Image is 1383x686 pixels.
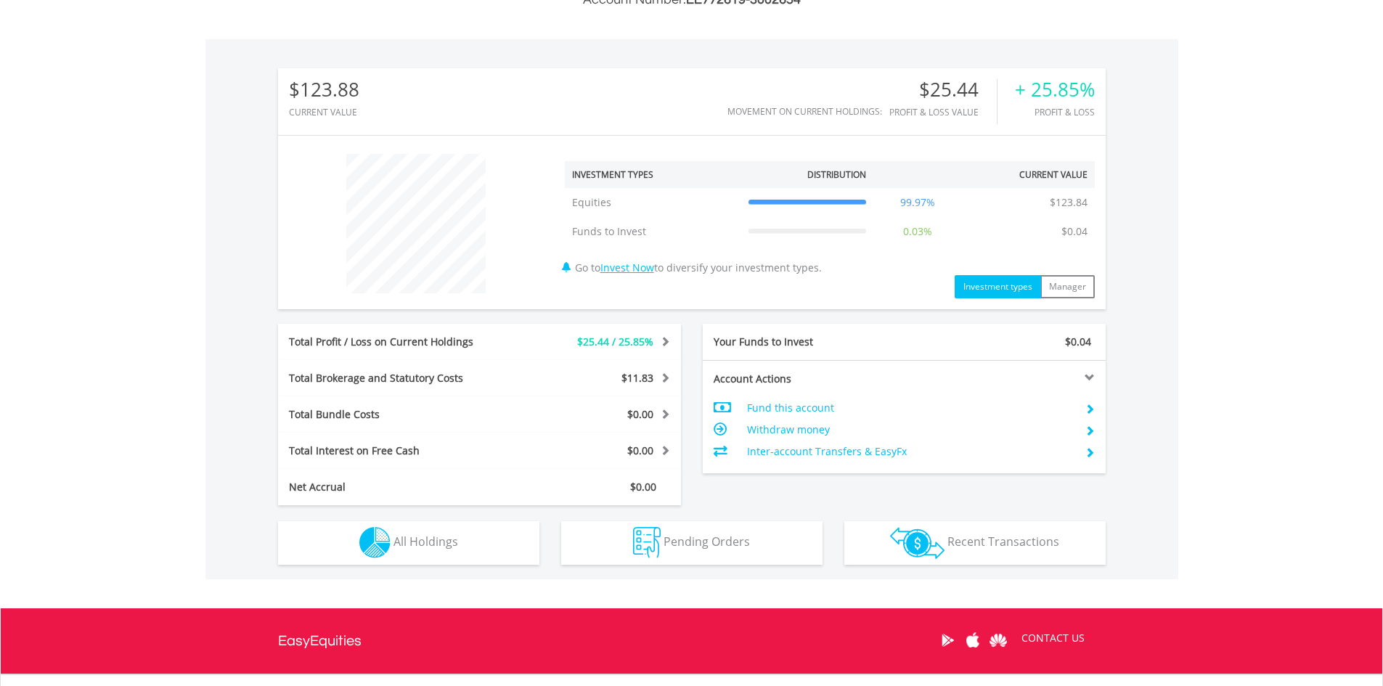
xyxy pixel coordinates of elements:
[1040,275,1095,298] button: Manager
[664,534,750,550] span: Pending Orders
[1043,188,1095,217] td: $123.84
[621,371,653,385] span: $11.83
[278,480,513,494] div: Net Accrual
[747,441,1073,462] td: Inter-account Transfers & EasyFx
[844,521,1106,565] button: Recent Transactions
[278,407,513,422] div: Total Bundle Costs
[565,217,741,246] td: Funds to Invest
[278,521,539,565] button: All Holdings
[561,521,823,565] button: Pending Orders
[947,534,1059,550] span: Recent Transactions
[1015,79,1095,100] div: + 25.85%
[289,107,359,117] div: CURRENT VALUE
[278,608,362,674] a: EasyEquities
[873,217,962,246] td: 0.03%
[393,534,458,550] span: All Holdings
[630,480,656,494] span: $0.00
[278,444,513,458] div: Total Interest on Free Cash
[627,444,653,457] span: $0.00
[955,275,1041,298] button: Investment types
[890,527,945,559] img: transactions-zar-wht.png
[935,618,960,663] a: Google Play
[1015,107,1095,117] div: Profit & Loss
[1054,217,1095,246] td: $0.04
[565,188,741,217] td: Equities
[873,188,962,217] td: 99.97%
[727,107,882,116] div: Movement on Current Holdings:
[962,161,1095,188] th: Current Value
[807,168,866,181] div: Distribution
[1065,335,1091,348] span: $0.04
[600,261,654,274] a: Invest Now
[627,407,653,421] span: $0.00
[278,371,513,385] div: Total Brokerage and Statutory Costs
[703,335,905,349] div: Your Funds to Invest
[554,147,1106,298] div: Go to to diversify your investment types.
[577,335,653,348] span: $25.44 / 25.85%
[1011,618,1095,658] a: CONTACT US
[747,419,1073,441] td: Withdraw money
[986,618,1011,663] a: Huawei
[359,527,391,558] img: holdings-wht.png
[289,79,359,100] div: $123.88
[889,107,997,117] div: Profit & Loss Value
[960,618,986,663] a: Apple
[703,372,905,386] div: Account Actions
[278,335,513,349] div: Total Profit / Loss on Current Holdings
[633,527,661,558] img: pending_instructions-wht.png
[565,161,741,188] th: Investment Types
[747,397,1073,419] td: Fund this account
[889,79,997,100] div: $25.44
